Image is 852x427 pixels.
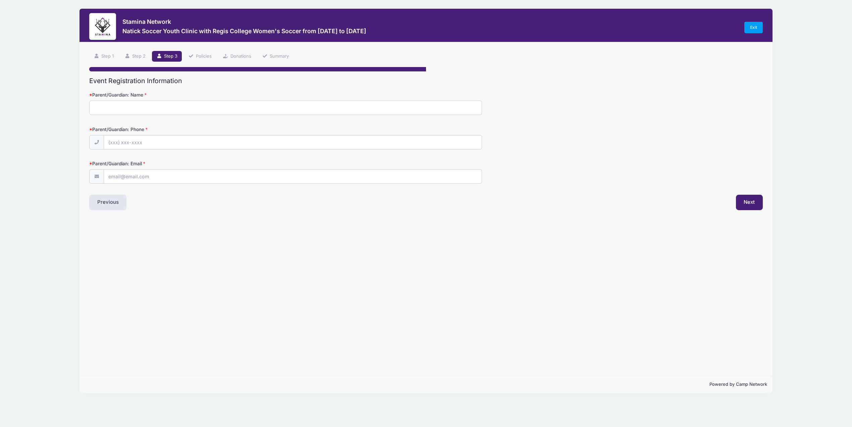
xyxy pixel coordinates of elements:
a: Step 1 [89,51,118,62]
a: Summary [258,51,293,62]
input: (xxx) xxx-xxxx [104,135,482,149]
a: Step 2 [120,51,150,62]
label: Parent/Guardian: Phone [89,126,314,133]
a: Step 3 [152,51,182,62]
label: Parent/Guardian: Name [89,91,314,98]
button: Previous [89,195,127,210]
label: Parent/Guardian: Email [89,160,314,167]
a: Policies [184,51,216,62]
h3: Stamina Network [122,18,366,25]
a: Exit [744,22,763,33]
button: Next [736,195,763,210]
a: Donations [218,51,256,62]
h2: Event Registration Information [89,77,763,85]
p: Powered by Camp Network [85,381,767,388]
h3: Natick Soccer Youth Clinic with Regis College Women's Soccer from [DATE] to [DATE] [122,27,366,35]
input: email@email.com [104,169,482,184]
